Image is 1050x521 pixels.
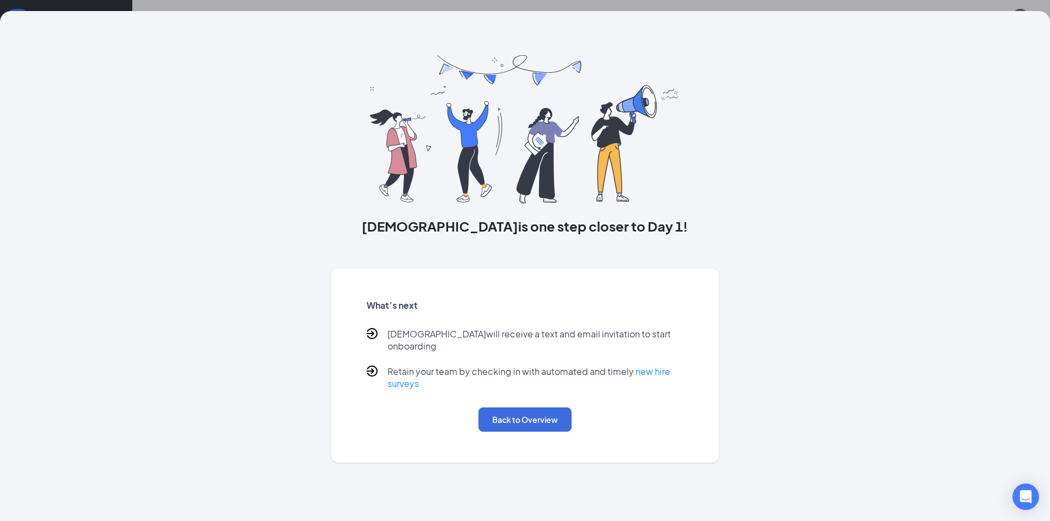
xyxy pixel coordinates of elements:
h5: What’s next [367,299,684,311]
p: [DEMOGRAPHIC_DATA] will receive a text and email invitation to start onboarding [387,328,684,352]
h3: [DEMOGRAPHIC_DATA] is one step closer to Day 1! [331,217,719,235]
a: new hire surveys [387,366,670,389]
div: Open Intercom Messenger [1013,484,1039,510]
img: you are all set [370,55,680,203]
button: Back to Overview [478,407,572,432]
p: Retain your team by checking in with automated and timely [387,366,684,390]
